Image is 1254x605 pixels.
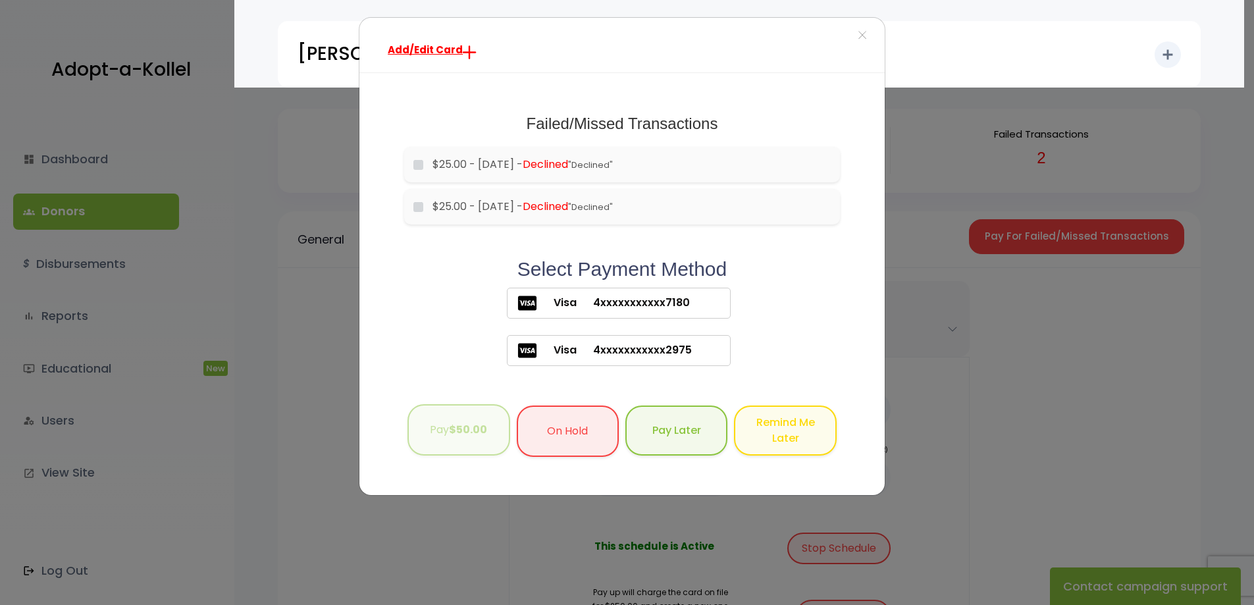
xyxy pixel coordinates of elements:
button: Pay$50.00 [407,404,509,456]
span: "Declined" [568,159,613,171]
a: Add/Edit Card [378,38,486,63]
label: $25.00 - [DATE] - [432,157,830,172]
button: Remind Me Later [734,406,836,456]
b: $50.00 [449,422,487,437]
button: × [840,18,885,55]
span: 4xxxxxxxxxxx7180 [577,295,690,311]
span: Declined [523,157,568,172]
button: On Hold [517,406,619,458]
span: "Declined" [568,201,613,213]
span: × [858,22,867,50]
h1: Failed/Missed Transactions [404,115,840,134]
span: Declined [523,199,568,214]
button: Pay Later [625,406,727,456]
span: Add/Edit Card [388,43,463,57]
span: Visa [537,295,577,311]
span: Visa [537,342,577,358]
label: $25.00 - [DATE] - [432,199,830,215]
h2: Select Payment Method [404,257,840,281]
span: 4xxxxxxxxxxx2975 [577,342,692,358]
